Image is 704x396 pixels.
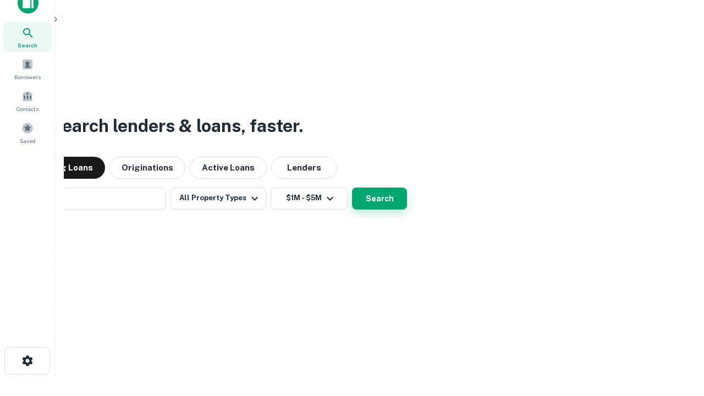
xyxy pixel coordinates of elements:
[3,86,52,116] a: Contacts
[352,188,407,210] button: Search
[20,136,36,145] span: Saved
[50,113,303,139] h3: Search lenders & loans, faster.
[170,188,266,210] button: All Property Types
[109,157,185,179] button: Originations
[3,54,52,84] a: Borrowers
[271,157,337,179] button: Lenders
[16,105,38,113] span: Contacts
[649,273,704,326] iframe: Chat Widget
[271,188,348,210] button: $1M - $5M
[14,73,41,81] span: Borrowers
[18,41,37,50] span: Search
[3,118,52,147] a: Saved
[190,157,267,179] button: Active Loans
[3,22,52,52] a: Search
